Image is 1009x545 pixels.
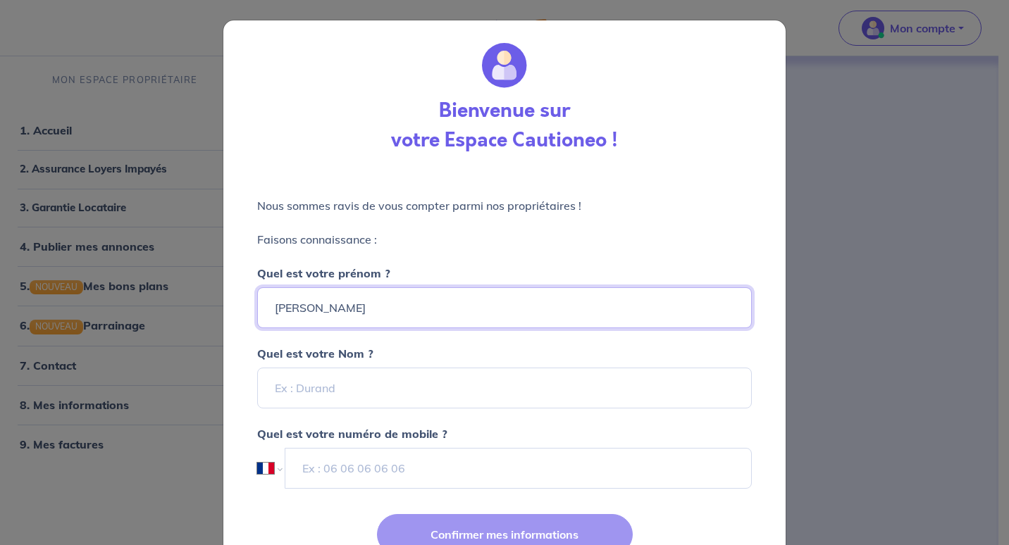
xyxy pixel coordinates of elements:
p: Nous sommes ravis de vous compter parmi nos propriétaires ! [257,197,752,214]
strong: Quel est votre prénom ? [257,266,390,280]
h3: votre Espace Cautioneo ! [391,129,618,153]
h3: Bienvenue sur [439,99,570,123]
input: Ex : 06 06 06 06 06 [285,448,752,489]
strong: Quel est votre Nom ? [257,346,373,361]
input: Ex : Durand [257,368,752,408]
p: Faisons connaissance : [257,231,752,248]
strong: Quel est votre numéro de mobile ? [257,427,447,441]
img: wallet_circle [482,43,527,88]
input: Ex : Martin [257,287,752,328]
